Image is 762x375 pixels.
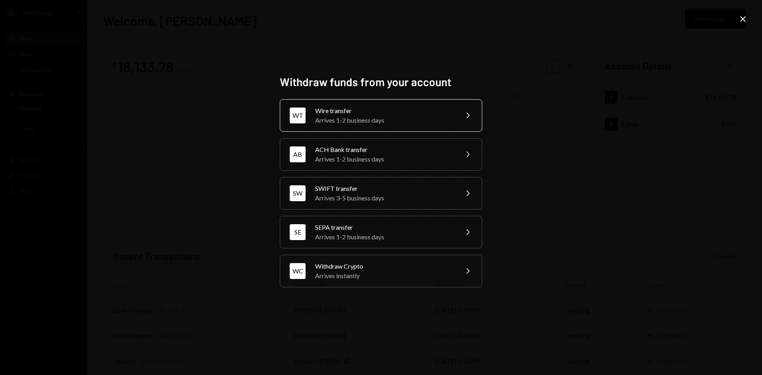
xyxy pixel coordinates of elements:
[315,223,453,232] div: SEPA transfer
[315,193,453,203] div: Arrives 3-5 business days
[290,224,306,240] div: SE
[280,99,482,132] button: WTWire transferArrives 1-2 business days
[315,115,453,125] div: Arrives 1-2 business days
[280,74,482,90] h2: Withdraw funds from your account
[315,262,453,271] div: Withdraw Crypto
[290,185,306,201] div: SW
[315,271,453,281] div: Arrives instantly
[290,263,306,279] div: WC
[280,216,482,248] button: SESEPA transferArrives 1-2 business days
[280,255,482,287] button: WCWithdraw CryptoArrives instantly
[315,232,453,242] div: Arrives 1-2 business days
[315,184,453,193] div: SWIFT transfer
[315,154,453,164] div: Arrives 1-2 business days
[280,138,482,171] button: ABACH Bank transferArrives 1-2 business days
[290,146,306,162] div: AB
[290,108,306,123] div: WT
[280,177,482,210] button: SWSWIFT transferArrives 3-5 business days
[315,145,453,154] div: ACH Bank transfer
[315,106,453,115] div: Wire transfer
